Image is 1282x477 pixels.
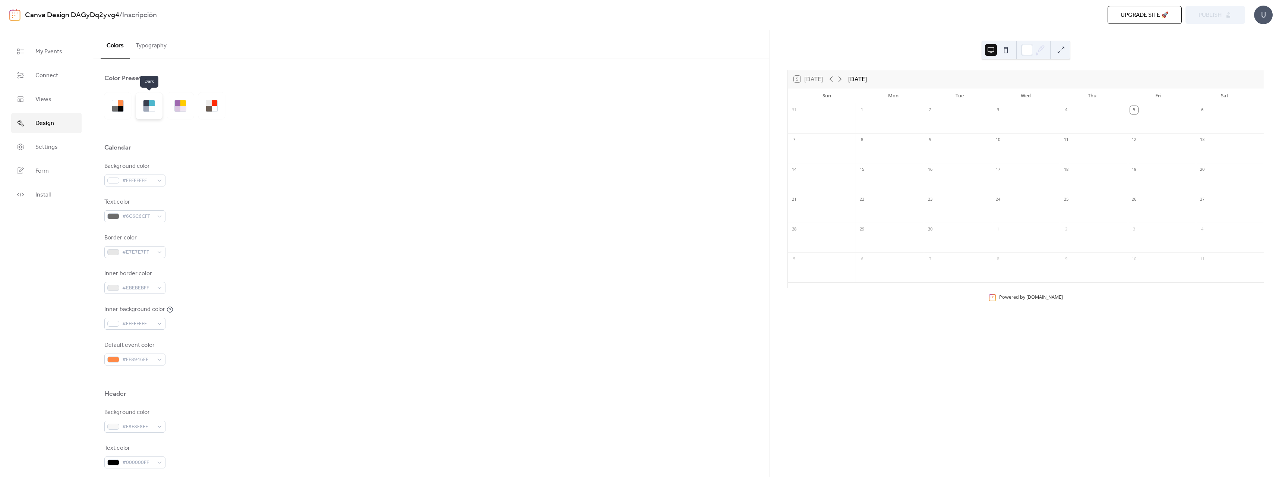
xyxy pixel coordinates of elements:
div: 2 [1062,225,1070,233]
div: 31 [790,106,798,114]
a: Settings [11,137,82,157]
div: Sat [1191,88,1258,103]
div: 11 [1198,255,1206,263]
span: Design [35,119,54,128]
div: 29 [858,225,866,233]
div: Default event color [104,341,164,350]
div: U [1254,6,1273,24]
span: #FFFFFFFF [122,320,154,329]
a: Install [11,185,82,205]
span: #F8F8F8FF [122,423,154,432]
div: 27 [1198,195,1206,204]
div: 8 [858,136,866,144]
a: Design [11,113,82,133]
div: 6 [858,255,866,263]
div: 9 [1062,255,1070,263]
div: 16 [926,166,934,174]
button: Colors [101,30,130,59]
div: 28 [790,225,798,233]
div: 1 [858,106,866,114]
div: 13 [1198,136,1206,144]
div: Inner border color [104,269,164,278]
a: [DOMAIN_NAME] [1026,294,1063,300]
div: 12 [1130,136,1138,144]
div: Header [104,389,127,398]
div: [DATE] [848,75,867,84]
div: 22 [858,195,866,204]
div: 3 [1130,225,1138,233]
div: 9 [926,136,934,144]
b: Inscripción [122,8,157,22]
div: 30 [926,225,934,233]
button: Typography [130,30,173,58]
span: Dark [140,76,158,88]
div: 7 [790,136,798,144]
button: Upgrade site 🚀 [1108,6,1182,24]
div: Background color [104,408,164,417]
div: 4 [1198,225,1206,233]
span: #E7E7E7FF [122,248,154,257]
span: Settings [35,143,58,152]
span: Views [35,95,51,104]
div: 5 [1130,106,1138,114]
div: Inner background color [104,305,165,314]
div: Thu [1059,88,1125,103]
div: 2 [926,106,934,114]
span: Connect [35,71,58,80]
div: Mon [860,88,926,103]
span: #000000FF [122,458,154,467]
a: Views [11,89,82,109]
div: 18 [1062,166,1070,174]
a: My Events [11,41,82,62]
div: 15 [858,166,866,174]
div: 8 [994,255,1002,263]
div: Text color [104,198,164,207]
div: Text color [104,444,164,453]
b: / [119,8,122,22]
div: 11 [1062,136,1070,144]
div: Fri [1125,88,1191,103]
img: logo [9,9,20,21]
div: 20 [1198,166,1206,174]
div: Background color [104,162,164,171]
a: Form [11,161,82,181]
div: 21 [790,195,798,204]
div: Wed [993,88,1059,103]
span: #6C6C6CFF [122,212,154,221]
div: 10 [994,136,1002,144]
div: 6 [1198,106,1206,114]
span: #FF8946FF [122,355,154,364]
span: My Events [35,47,62,56]
div: 3 [994,106,1002,114]
div: Border color [104,233,164,242]
span: Upgrade site 🚀 [1121,11,1169,20]
div: Sun [794,88,860,103]
div: Tue [926,88,993,103]
div: 26 [1130,195,1138,204]
span: #EBEBEBFF [122,284,154,293]
span: Install [35,191,51,200]
div: 1 [994,225,1002,233]
div: 25 [1062,195,1070,204]
div: 10 [1130,255,1138,263]
a: Canva Design DAGyDq2yvg4 [25,8,119,22]
div: Powered by [999,294,1063,300]
a: Connect [11,65,82,85]
div: 17 [994,166,1002,174]
div: Calendar [104,143,131,152]
div: 7 [926,255,934,263]
div: 14 [790,166,798,174]
div: Color Presets [104,74,145,83]
div: 19 [1130,166,1138,174]
div: 24 [994,195,1002,204]
span: #FFFFFFFF [122,176,154,185]
div: 4 [1062,106,1070,114]
span: Form [35,167,49,176]
div: 5 [790,255,798,263]
div: 23 [926,195,934,204]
